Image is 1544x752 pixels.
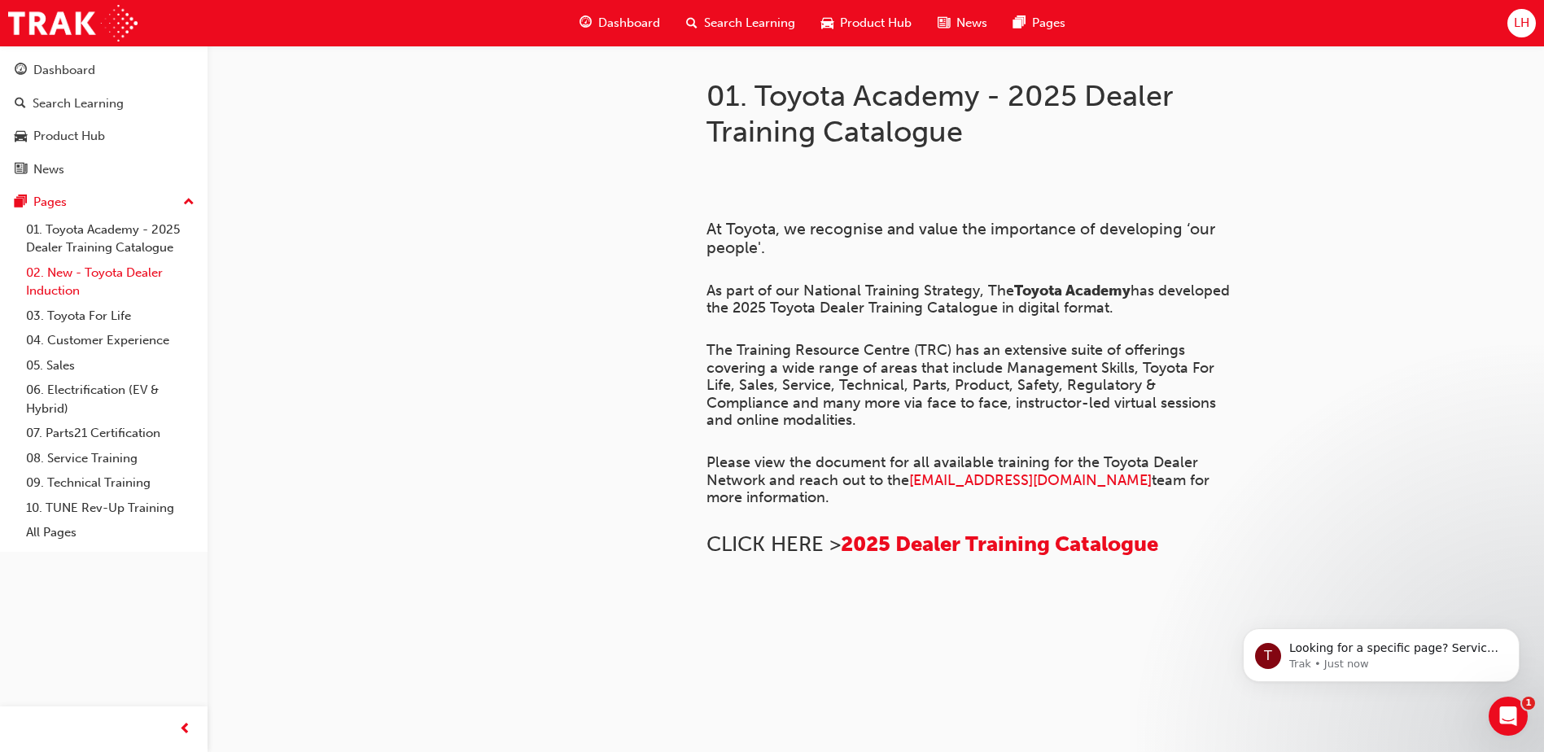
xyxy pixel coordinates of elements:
[840,14,912,33] span: Product Hub
[925,7,1000,40] a: news-iconNews
[15,195,27,210] span: pages-icon
[15,63,27,78] span: guage-icon
[179,719,191,740] span: prev-icon
[1218,594,1544,708] iframe: Intercom notifications message
[7,155,201,185] a: News
[7,187,201,217] button: Pages
[20,378,201,421] a: 06. Electrification (EV & Hybrid)
[1032,14,1065,33] span: Pages
[1000,7,1078,40] a: pages-iconPages
[15,129,27,144] span: car-icon
[1522,697,1535,710] span: 1
[706,282,1234,317] span: has developed the 2025 Toyota Dealer Training Catalogue in digital format.
[20,446,201,471] a: 08. Service Training
[15,97,26,111] span: search-icon
[7,89,201,119] a: Search Learning
[841,531,1158,557] a: 2025 Dealer Training Catalogue
[706,282,1014,299] span: As part of our National Training Strategy, The
[20,470,201,496] a: 09. Technical Training
[706,220,1219,257] span: At Toyota, we recognise and value the importance of developing ‘our people'.
[909,471,1152,489] a: [EMAIL_ADDRESS][DOMAIN_NAME]
[7,55,201,85] a: Dashboard
[33,160,64,179] div: News
[1507,9,1536,37] button: LH
[956,14,987,33] span: News
[1514,14,1529,33] span: LH
[706,341,1220,429] span: The Training Resource Centre (TRC) has an extensive suite of offerings covering a wide range of a...
[33,127,105,146] div: Product Hub
[673,7,808,40] a: search-iconSearch Learning
[20,304,201,329] a: 03. Toyota For Life
[706,471,1214,507] span: team for more information.
[686,13,698,33] span: search-icon
[8,5,138,42] img: Trak
[20,520,201,545] a: All Pages
[7,121,201,151] a: Product Hub
[1489,697,1528,736] iframe: Intercom live chat
[183,192,195,213] span: up-icon
[821,13,833,33] span: car-icon
[33,193,67,212] div: Pages
[580,13,592,33] span: guage-icon
[20,421,201,446] a: 07. Parts21 Certification
[706,78,1240,149] h1: 01. Toyota Academy - 2025 Dealer Training Catalogue
[33,61,95,80] div: Dashboard
[566,7,673,40] a: guage-iconDashboard
[938,13,950,33] span: news-icon
[598,14,660,33] span: Dashboard
[20,353,201,378] a: 05. Sales
[704,14,795,33] span: Search Learning
[20,260,201,304] a: 02. New - Toyota Dealer Induction
[7,52,201,187] button: DashboardSearch LearningProduct HubNews
[15,163,27,177] span: news-icon
[706,453,1202,489] span: Please view the document for all available training for the Toyota Dealer Network and reach out t...
[808,7,925,40] a: car-iconProduct Hub
[1014,282,1131,299] span: Toyota Academy
[1013,13,1026,33] span: pages-icon
[20,496,201,521] a: 10. TUNE Rev-Up Training
[20,328,201,353] a: 04. Customer Experience
[33,94,124,113] div: Search Learning
[20,217,201,260] a: 01. Toyota Academy - 2025 Dealer Training Catalogue
[706,531,841,557] span: CLICK HERE >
